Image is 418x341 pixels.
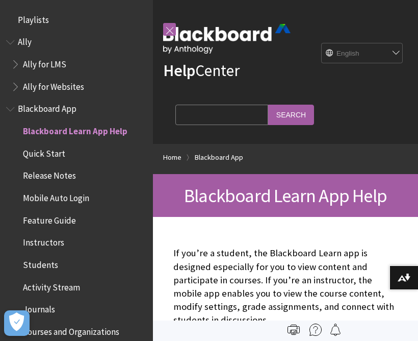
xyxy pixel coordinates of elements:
span: Journals [23,301,55,315]
img: More help [309,324,322,336]
img: Print [288,324,300,336]
span: Instructors [23,234,64,248]
nav: Book outline for Playlists [6,11,147,29]
span: Blackboard Learn App Help [23,123,127,136]
span: Ally [18,34,32,47]
a: HelpCenter [163,60,240,81]
span: Blackboard App [18,101,76,114]
span: Courses and Organizations [23,323,119,337]
a: Blackboard App [195,151,243,164]
span: Quick Start [23,145,65,159]
span: Mobile Auto Login [23,189,89,203]
strong: Help [163,60,195,81]
input: Search [268,105,314,125]
span: Release Notes [23,167,76,181]
nav: Book outline for Anthology Ally Help [6,34,147,95]
p: If you’re a student, the Blackboard Learn app is designed especially for you to view content and ... [173,247,398,327]
button: Open Preferences [4,310,30,336]
img: Follow this page [329,324,342,336]
span: Feature Guide [23,212,76,226]
span: Playlists [18,11,49,25]
span: Students [23,256,58,270]
select: Site Language Selector [322,43,403,64]
span: Ally for Websites [23,78,84,92]
span: Blackboard Learn App Help [184,184,387,207]
span: Ally for LMS [23,56,66,69]
a: Home [163,151,181,164]
img: Blackboard by Anthology [163,24,291,54]
span: Activity Stream [23,279,80,293]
